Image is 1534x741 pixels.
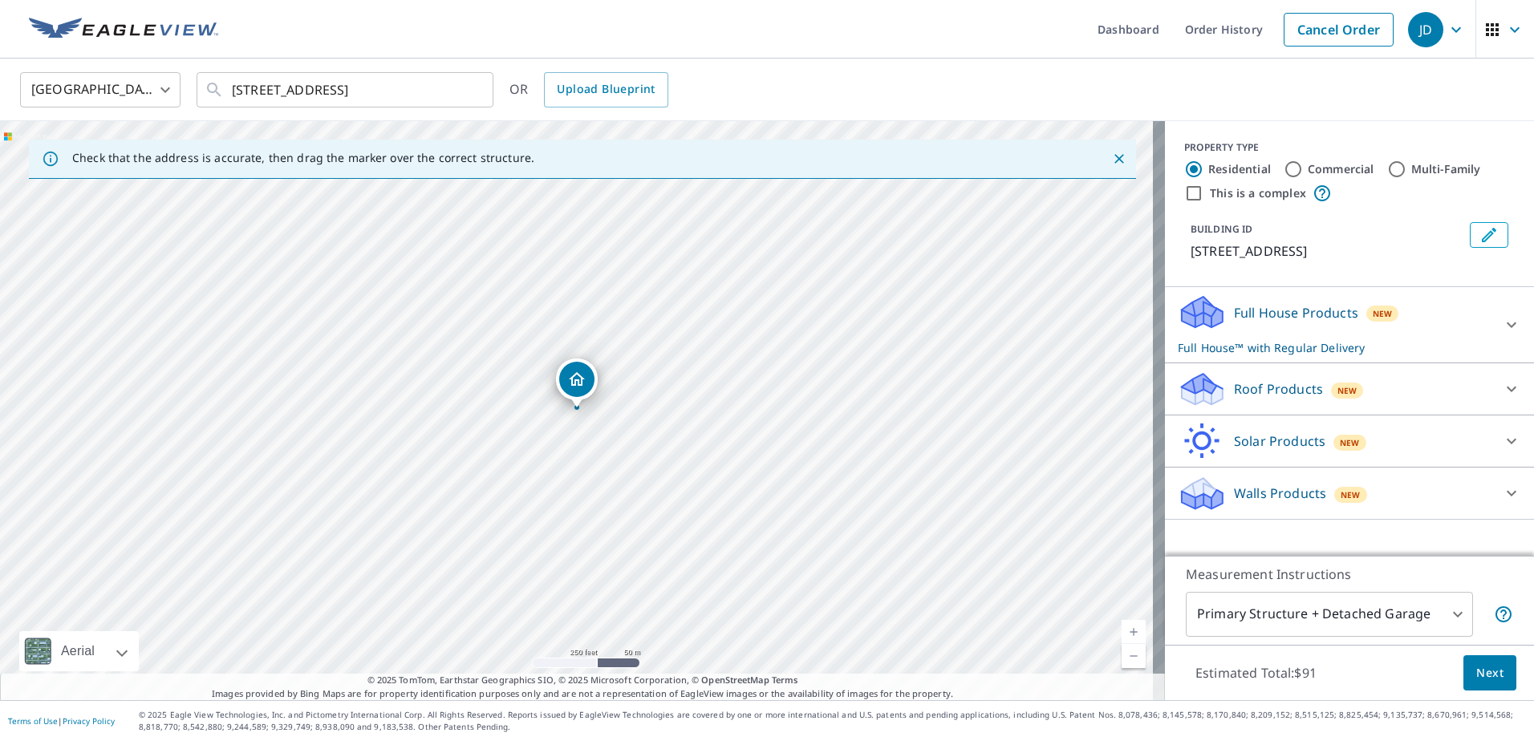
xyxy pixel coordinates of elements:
button: Edit building 1 [1470,222,1508,248]
a: Cancel Order [1284,13,1394,47]
div: Aerial [19,631,139,671]
a: OpenStreetMap [701,674,769,686]
label: Multi-Family [1411,161,1481,177]
p: Measurement Instructions [1186,565,1513,584]
button: Next [1463,655,1516,691]
label: Commercial [1308,161,1374,177]
p: Full House™ with Regular Delivery [1178,339,1492,356]
span: Your report will include the primary structure and a detached garage if one exists. [1494,605,1513,624]
div: Full House ProductsNewFull House™ with Regular Delivery [1178,294,1521,356]
p: © 2025 Eagle View Technologies, Inc. and Pictometry International Corp. All Rights Reserved. Repo... [139,709,1526,733]
a: Upload Blueprint [544,72,668,107]
span: New [1373,307,1393,320]
div: Primary Structure + Detached Garage [1186,592,1473,637]
span: New [1337,384,1357,397]
div: Aerial [56,631,99,671]
a: Terms [772,674,798,686]
p: | [8,716,115,726]
a: Current Level 17, Zoom Out [1122,644,1146,668]
p: [STREET_ADDRESS] [1191,241,1463,261]
div: JD [1408,12,1443,47]
span: © 2025 TomTom, Earthstar Geographics SIO, © 2025 Microsoft Corporation, © [367,674,798,687]
span: Upload Blueprint [557,79,655,99]
span: Next [1476,663,1504,683]
img: EV Logo [29,18,218,42]
a: Terms of Use [8,715,58,727]
p: Roof Products [1234,379,1323,399]
span: New [1341,488,1361,501]
input: Search by address or latitude-longitude [232,67,461,112]
p: Full House Products [1234,303,1358,322]
a: Current Level 17, Zoom In [1122,620,1146,644]
p: Estimated Total: $91 [1183,655,1329,690]
div: OR [509,72,668,107]
div: PROPERTY TYPE [1184,140,1515,155]
div: Walls ProductsNew [1178,474,1521,512]
div: Roof ProductsNew [1178,370,1521,408]
p: Solar Products [1234,431,1325,451]
span: New [1340,436,1360,449]
div: Solar ProductsNew [1178,422,1521,460]
div: [GEOGRAPHIC_DATA] [20,67,181,112]
p: BUILDING ID [1191,222,1252,236]
p: Check that the address is accurate, then drag the marker over the correct structure. [72,151,534,165]
p: Walls Products [1234,484,1326,503]
label: This is a complex [1210,185,1306,201]
div: Dropped pin, building 1, Residential property, 250 E Hillcrest Dr Mountain City, TN 37683 [556,358,598,408]
label: Residential [1208,161,1271,177]
a: Privacy Policy [63,715,115,727]
button: Close [1109,148,1130,169]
